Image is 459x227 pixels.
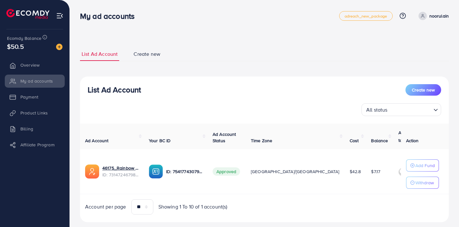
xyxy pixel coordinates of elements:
span: Balance [371,137,388,144]
input: Search for option [390,104,431,114]
div: Search for option [361,103,441,116]
img: image [56,44,62,50]
span: List Ad Account [82,50,118,58]
span: Cost [350,137,359,144]
button: Create new [405,84,441,96]
span: ID: 7314724679808335874 [102,172,139,178]
span: Create new [412,87,435,93]
span: $7.17 [371,168,380,175]
span: All status [365,105,389,114]
p: Auto top-up [398,129,417,144]
span: Account per page [85,203,126,210]
img: ic-ads-acc.e4c84228.svg [85,165,99,179]
span: $50.5 [7,42,24,51]
button: Withdraw [406,177,439,189]
span: Ad Account Status [213,131,236,144]
span: Action [406,137,419,144]
img: logo [6,9,49,19]
span: Ad Account [85,137,109,144]
h3: My ad accounts [80,11,140,21]
button: Add Fund [406,159,439,172]
span: Showing 1 To 10 of 1 account(s) [158,203,228,210]
span: Ecomdy Balance [7,35,41,41]
p: ID: 7541774307903438866 [166,168,202,175]
a: adreach_new_package [339,11,393,21]
span: Create new [134,50,160,58]
p: Withdraw [415,179,434,187]
span: $42.8 [350,168,361,175]
span: Time Zone [251,137,272,144]
div: <span class='underline'>46175_Rainbow Mart_1703092077019</span></br>7314724679808335874 [102,165,139,178]
span: Approved [213,167,240,176]
img: ic-ba-acc.ded83a64.svg [149,165,163,179]
span: adreach_new_package [345,14,387,18]
h3: List Ad Account [88,85,141,94]
p: Add Fund [415,162,435,169]
img: menu [56,12,63,19]
a: noorulain [416,12,449,20]
span: [GEOGRAPHIC_DATA]/[GEOGRAPHIC_DATA] [251,168,339,175]
a: 46175_Rainbow Mart_1703092077019 [102,165,139,171]
p: noorulain [429,12,449,20]
span: Your BC ID [149,137,171,144]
